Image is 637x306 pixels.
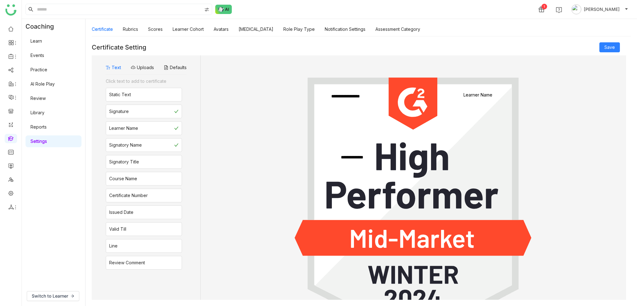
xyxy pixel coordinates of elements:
[109,226,126,233] div: Valid Till
[92,44,146,51] div: Certificate Setting
[556,7,562,13] img: help.svg
[109,242,118,249] div: Line
[123,26,138,32] a: Rubrics
[448,92,508,97] gtmb-token-detail: Learner Name
[30,38,42,44] a: Learn
[283,26,315,32] a: Role Play Type
[215,5,232,14] img: ask-buddy-normal.svg
[109,158,139,165] div: Signatory Title
[239,26,273,32] a: [MEDICAL_DATA]
[106,78,182,85] div: Click text to add to certificate
[375,26,420,32] a: Assessment Category
[131,64,154,71] button: Uploads
[109,259,145,266] div: Review Comment
[570,4,630,14] button: [PERSON_NAME]
[542,4,547,9] div: 1
[109,108,129,115] div: Signature
[106,64,121,71] button: Text
[30,67,47,72] a: Practice
[22,19,63,34] div: Coaching
[148,26,163,32] a: Scores
[27,291,79,301] button: Switch to Learner
[599,42,620,52] button: Save
[30,96,46,101] a: Review
[109,175,137,182] div: Course Name
[109,209,133,216] div: Issued Date
[604,44,615,51] span: Save
[204,7,209,12] img: search-type.svg
[109,125,138,132] div: Learner Name
[173,26,204,32] a: Learner Cohort
[571,4,581,14] img: avatar
[30,53,44,58] a: Events
[584,6,620,13] span: [PERSON_NAME]
[32,293,68,299] span: Switch to Learner
[214,26,229,32] a: Avatars
[5,4,16,16] img: logo
[325,26,365,32] a: Notification Settings
[30,81,55,87] a: AI Role Play
[109,142,142,148] div: Signatory Name
[30,139,47,144] a: Settings
[109,192,148,199] div: Certificate Number
[92,26,113,32] a: Certificate
[30,110,44,115] a: Library
[30,124,47,129] a: Reports
[109,91,131,98] div: Static Text
[164,64,187,71] button: Defaults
